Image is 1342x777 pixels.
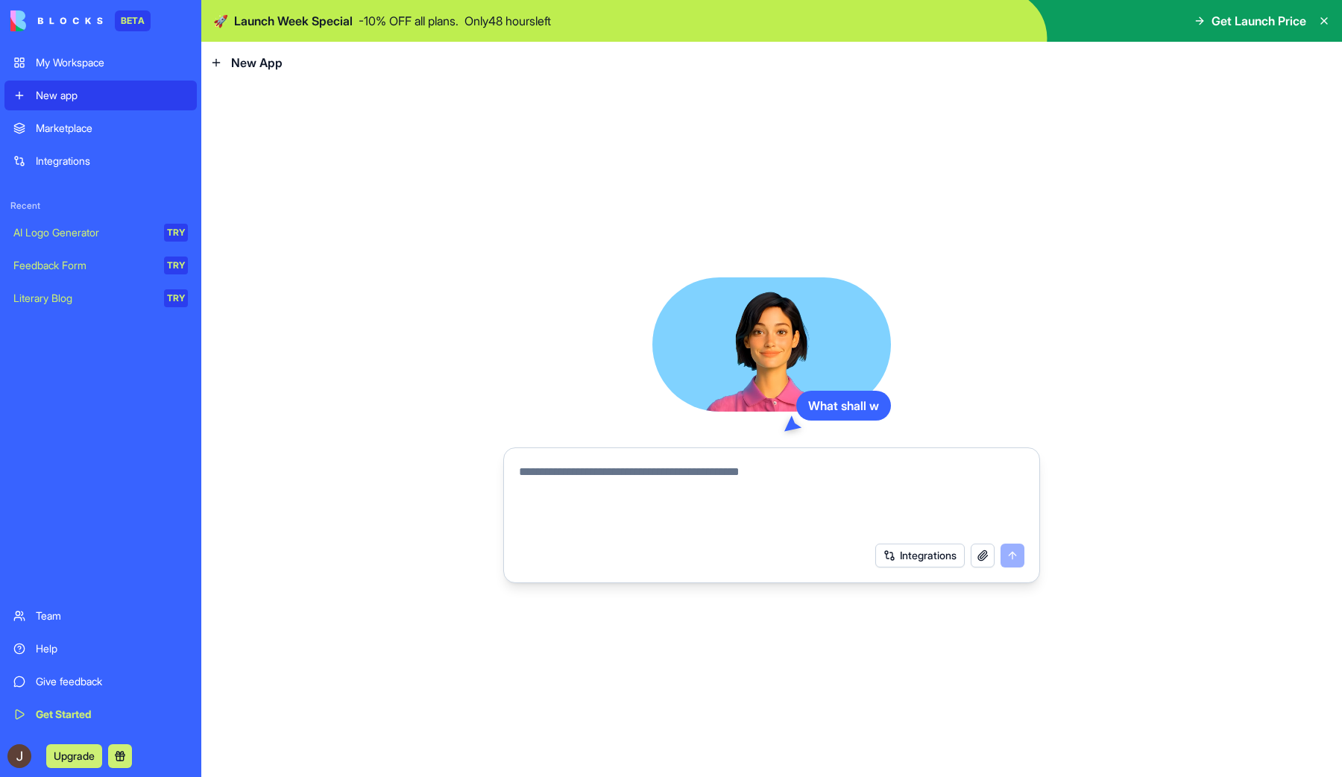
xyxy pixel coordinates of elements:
[231,54,283,72] span: New App
[4,251,197,280] a: Feedback FormTRY
[4,48,197,78] a: My Workspace
[4,634,197,664] a: Help
[4,81,197,110] a: New app
[10,10,103,31] img: logo
[4,667,197,696] a: Give feedback
[164,289,188,307] div: TRY
[115,10,151,31] div: BETA
[36,707,188,722] div: Get Started
[36,674,188,689] div: Give feedback
[36,154,188,169] div: Integrations
[4,283,197,313] a: Literary BlogTRY
[359,12,459,30] p: - 10 % OFF all plans.
[13,258,154,273] div: Feedback Form
[4,218,197,248] a: AI Logo GeneratorTRY
[875,544,965,567] button: Integrations
[234,12,353,30] span: Launch Week Special
[36,641,188,656] div: Help
[4,699,197,729] a: Get Started
[796,391,891,421] div: What shall w
[36,55,188,70] div: My Workspace
[36,88,188,103] div: New app
[164,224,188,242] div: TRY
[213,12,228,30] span: 🚀
[4,113,197,143] a: Marketplace
[4,146,197,176] a: Integrations
[13,225,154,240] div: AI Logo Generator
[7,744,31,768] img: ACg8ocLaYBn22kpHY2AkcBV75FAMor_0tvF4GefqoRYZ8q31V8YSxQ=s96-c
[164,257,188,274] div: TRY
[464,12,551,30] p: Only 48 hours left
[46,748,102,763] a: Upgrade
[1212,12,1306,30] span: Get Launch Price
[4,601,197,631] a: Team
[46,744,102,768] button: Upgrade
[36,608,188,623] div: Team
[4,200,197,212] span: Recent
[13,291,154,306] div: Literary Blog
[10,10,151,31] a: BETA
[36,121,188,136] div: Marketplace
